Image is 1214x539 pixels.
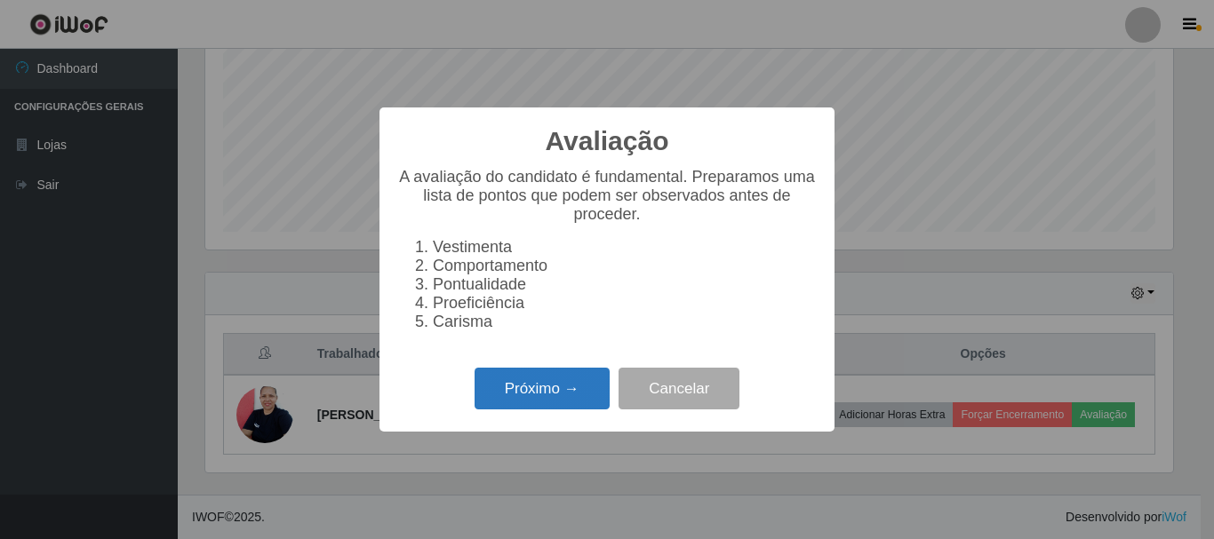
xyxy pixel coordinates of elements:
[433,294,817,313] li: Proeficiência
[433,275,817,294] li: Pontualidade
[475,368,610,409] button: Próximo →
[619,368,739,409] button: Cancelar
[433,257,817,275] li: Comportamento
[433,313,817,331] li: Carisma
[546,125,669,157] h2: Avaliação
[397,168,817,224] p: A avaliação do candidato é fundamental. Preparamos uma lista de pontos que podem ser observados a...
[433,238,817,257] li: Vestimenta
